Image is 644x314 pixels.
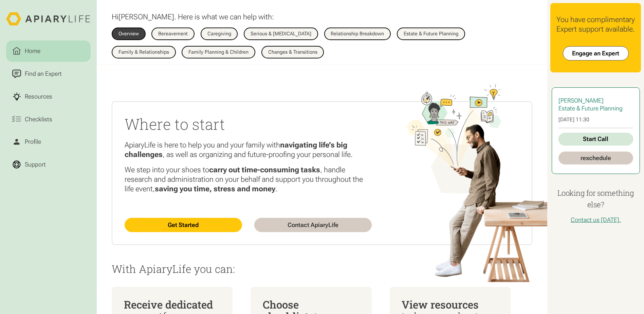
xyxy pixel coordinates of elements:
a: Contact us [DATE]. [571,216,621,223]
div: Profile [23,137,43,146]
div: Relationship Breakdown [331,31,384,36]
a: Profile [6,131,91,152]
div: Serious & [MEDICAL_DATA] [251,31,311,36]
div: Resources [23,92,54,101]
h2: Where to start [125,114,372,134]
h4: Looking for something else? [550,187,641,210]
span: View resources [402,297,479,311]
a: Find an Expert [6,63,91,84]
div: Bereavement [158,31,188,36]
p: With ApiaryLife you can: [112,263,532,275]
a: Checklists [6,109,91,130]
a: Get Started [125,218,242,232]
a: Contact ApiaryLife [254,218,372,232]
a: Serious & [MEDICAL_DATA] [244,28,318,40]
a: Home [6,40,91,62]
span: [PERSON_NAME] [118,12,174,21]
strong: navigating life’s big challenges [125,140,347,159]
a: Changes & Transitions [261,46,324,58]
div: Home [23,47,42,56]
a: Estate & Future Planning [397,28,465,40]
a: Resources [6,86,91,107]
p: ApiaryLife is here to help you and your family with , as well as organizing and future-proofing y... [125,140,372,159]
p: Hi . Here is what we can help with: [112,12,274,22]
strong: carry out time-consuming tasks [209,165,320,174]
div: Checklists [23,115,54,124]
div: Changes & Transitions [268,50,317,55]
div: You have complimentary Expert support available. [556,15,635,34]
div: Support [23,160,48,169]
a: Bereavement [151,28,195,40]
div: Family Planning & Children [188,50,249,55]
a: Caregiving [201,28,238,40]
p: We step into your shoes to , handle research and administration on your behalf and support you th... [125,165,372,193]
a: Engage an Expert [563,46,629,60]
span: [PERSON_NAME] [558,97,604,104]
a: Family Planning & Children [182,46,255,58]
a: Overview [112,28,146,40]
div: [DATE] 11:30 [558,117,633,123]
a: Family & Relationships [112,46,176,58]
a: reschedule [558,152,633,164]
a: Relationship Breakdown [324,28,391,40]
div: Family & Relationships [118,50,169,55]
div: Find an Expert [23,69,63,78]
strong: saving you time, stress and money [155,184,275,193]
a: Support [6,154,91,175]
div: Estate & Future Planning [404,31,458,36]
span: Estate & Future Planning [558,105,623,112]
a: Start Call [558,133,633,146]
div: Caregiving [207,31,231,36]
